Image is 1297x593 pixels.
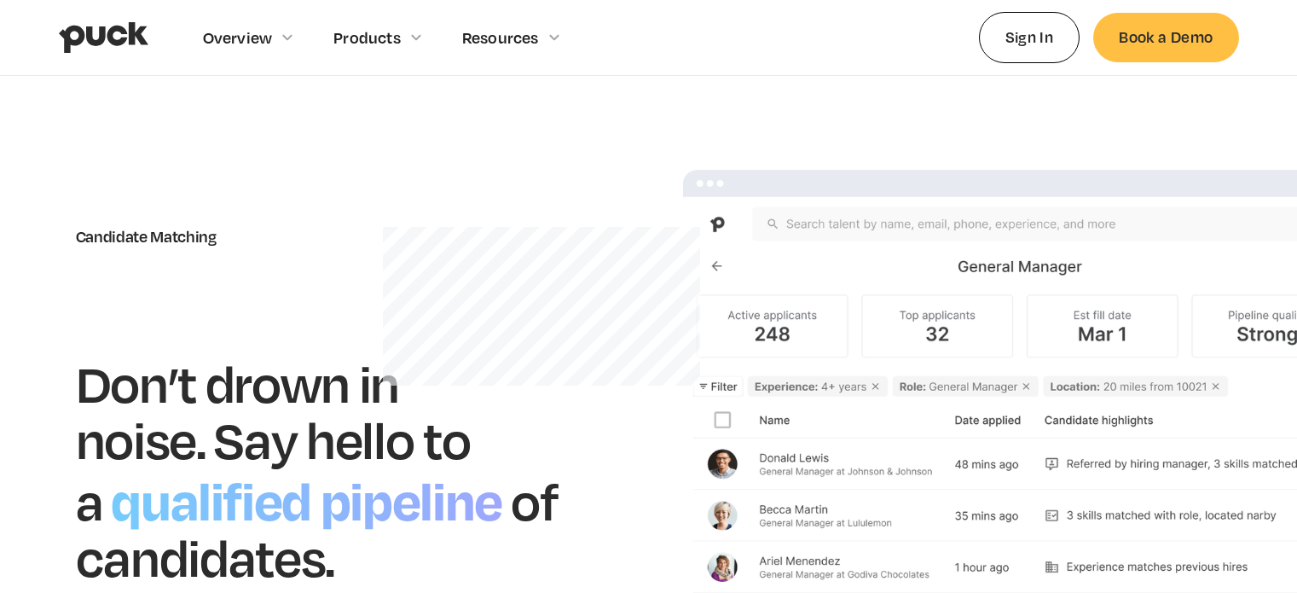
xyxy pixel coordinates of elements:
[1093,13,1238,61] a: Book a Demo
[102,462,511,535] h1: qualified pipeline
[462,28,539,47] div: Resources
[979,12,1080,62] a: Sign In
[333,28,401,47] div: Products
[76,351,471,532] h1: Don’t drown in noise. Say hello to a
[76,227,615,246] div: Candidate Matching
[203,28,273,47] div: Overview
[76,468,559,589] h1: of candidates.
